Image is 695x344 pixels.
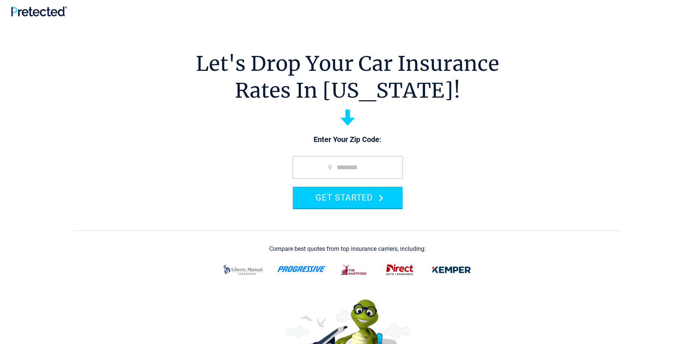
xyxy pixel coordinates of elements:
img: kemper [427,260,476,280]
img: thehartford [336,260,372,280]
div: Compare best quotes from top insurance carriers, including: [269,246,426,252]
img: liberty [219,260,268,280]
img: progressive [277,266,327,272]
p: Enter Your Zip Code: [285,135,410,145]
input: zip code [293,156,403,179]
button: GET STARTED [293,187,403,208]
h1: Let's Drop Your Car Insurance Rates In [US_STATE]! [196,50,499,104]
img: direct [381,260,418,280]
img: Pretected Logo [11,6,67,16]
